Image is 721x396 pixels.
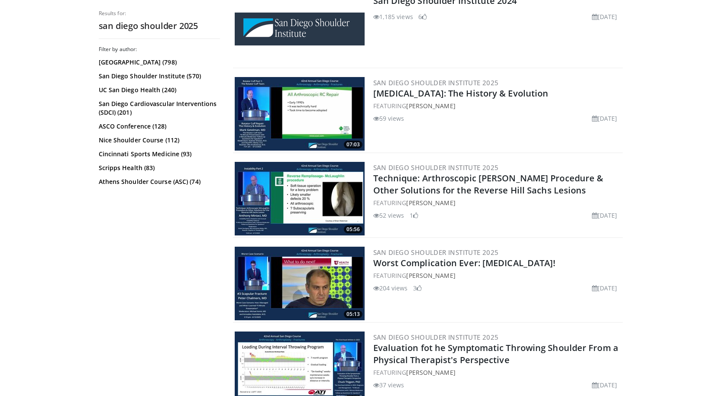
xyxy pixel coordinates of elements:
a: [PERSON_NAME] [406,102,455,110]
li: [DATE] [592,12,618,21]
img: 95ae5b90-87ea-4dfc-a08c-dee1f937f7b8.300x170_q85_crop-smart_upscale.jpg [235,77,365,151]
a: Worst Complication Ever: [MEDICAL_DATA]! [373,257,556,269]
a: 05:13 [235,247,365,320]
a: San Diego Shoulder Institute 2025 [373,163,499,172]
a: San Diego Shoulder Institute 2025 [373,333,499,341]
a: ASCO Conference (128) [99,122,218,131]
a: Cincinnati Sports Medicine (93) [99,150,218,158]
h3: Filter by author: [99,46,220,53]
li: [DATE] [592,283,618,293]
span: 05:13 [344,310,362,318]
span: 05:56 [344,225,362,233]
p: Results for: [99,10,220,17]
li: 3 [413,283,422,293]
li: 59 views [373,114,404,123]
li: 204 views [373,283,408,293]
a: 05:56 [235,162,365,235]
a: San Diego Shoulder Institute 2025 [373,248,499,257]
div: FEATURING [373,271,621,280]
a: [PERSON_NAME] [406,199,455,207]
div: FEATURING [373,101,621,110]
a: San Diego Shoulder Institute 2025 [373,78,499,87]
li: [DATE] [592,380,618,390]
div: FEATURING [373,368,621,377]
a: 07:03 [235,77,365,151]
a: San Diego Cardiovascular Interventions (SDCI) (201) [99,100,218,117]
li: [DATE] [592,114,618,123]
a: [GEOGRAPHIC_DATA] (798) [99,58,218,67]
a: Scripps Health (83) [99,164,218,172]
li: 37 views [373,380,404,390]
a: Athens Shoulder Course (ASC) (74) [99,177,218,186]
img: 42413e01-f976-4caa-8c13-94c34b7b694a.300x170_q85_crop-smart_upscale.jpg [235,247,365,320]
a: UC San Diego Health (240) [99,86,218,94]
img: 8abf7bd7-97bb-4ffc-9102-6176a668a341.300x170_q85_crop-smart_upscale.jpg [235,162,365,235]
li: 52 views [373,211,404,220]
img: San Diego Shoulder Institute 2024 [235,13,365,45]
a: [PERSON_NAME] [406,271,455,280]
a: Nice Shoulder Course (112) [99,136,218,145]
li: 6 [418,12,427,21]
a: [MEDICAL_DATA]: The History & Evolution [373,87,549,99]
h2: san diego shoulder 2025 [99,20,220,32]
a: [PERSON_NAME] [406,368,455,377]
div: FEATURING [373,198,621,207]
li: 1,185 views [373,12,413,21]
a: San Diego Shoulder Institute (570) [99,72,218,80]
li: [DATE] [592,211,618,220]
span: 07:03 [344,141,362,148]
a: Technique: Arthroscopic [PERSON_NAME] Procedure & Other Solutions for the Reverse Hill Sachs Lesions [373,172,604,196]
a: Evaluation fot he Symptomatic Throwing Shoulder From a Physical Therapist's Perspective [373,342,618,366]
li: 1 [410,211,418,220]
